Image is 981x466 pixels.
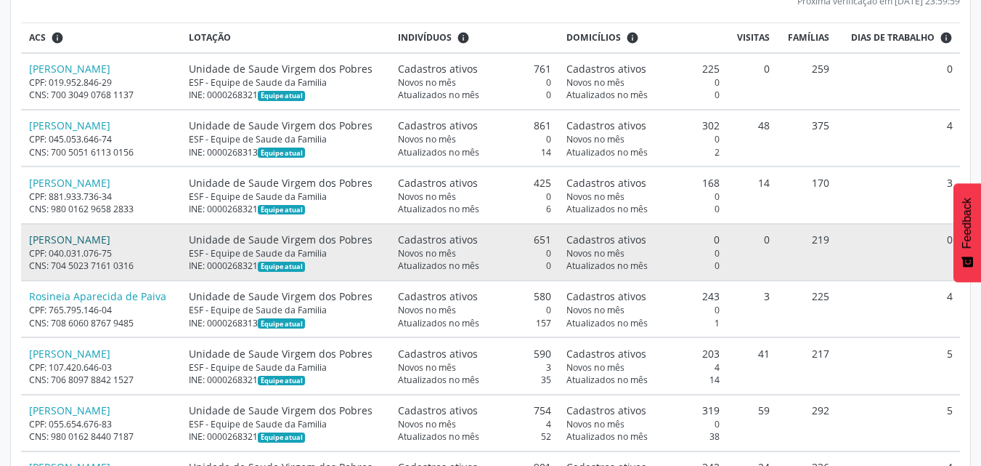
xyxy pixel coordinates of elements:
[189,403,383,418] div: Unidade de Saude Virgem dos Pobres
[29,418,174,430] div: CPF: 055.654.676-83
[29,190,174,203] div: CPF: 881.933.736-34
[566,260,648,272] span: Atualizados no mês
[51,31,64,44] i: ACSs que estiveram vinculados a uma UBS neste período, mesmo sem produtividade.
[566,203,720,215] div: 0
[398,430,479,443] span: Atualizados no mês
[398,430,551,443] div: 52
[566,232,646,247] span: Cadastros ativos
[189,247,383,260] div: ESF - Equipe de Saude da Familia
[189,418,383,430] div: ESF - Equipe de Saude da Familia
[189,430,383,443] div: INE: 0000268321
[398,118,478,133] span: Cadastros ativos
[398,133,551,145] div: 0
[398,190,551,203] div: 0
[566,289,646,304] span: Cadastros ativos
[29,304,174,316] div: CPF: 765.795.146-04
[566,418,624,430] span: Novos no mês
[29,361,174,374] div: CPF: 107.420.646-03
[398,203,551,215] div: 6
[29,76,174,89] div: CPF: 019.952.846-29
[778,395,837,451] td: 292
[566,430,648,443] span: Atualizados no mês
[837,110,960,166] td: 4
[566,203,648,215] span: Atualizados no mês
[851,31,935,44] span: Dias de trabalho
[778,23,837,53] th: Famílias
[189,61,383,76] div: Unidade de Saude Virgem dos Pobres
[29,347,110,361] a: [PERSON_NAME]
[258,433,305,443] span: Esta é a equipe atual deste Agente
[29,430,174,443] div: CNS: 980 0162 8440 7187
[398,260,479,272] span: Atualizados no mês
[398,76,551,89] div: 0
[29,133,174,145] div: CPF: 045.053.646-74
[29,31,46,44] span: ACS
[398,31,452,44] span: Indivíduos
[29,317,174,329] div: CNS: 708 6060 8767 9485
[837,337,960,394] td: 5
[398,304,456,316] span: Novos no mês
[258,262,305,272] span: Esta é a equipe atual deste Agente
[728,110,778,166] td: 48
[566,146,720,158] div: 2
[566,232,720,247] div: 0
[398,304,551,316] div: 0
[566,317,648,329] span: Atualizados no mês
[566,118,646,133] span: Cadastros ativos
[566,418,720,430] div: 0
[566,146,648,158] span: Atualizados no mês
[778,110,837,166] td: 375
[189,346,383,361] div: Unidade de Saude Virgem dos Pobres
[566,89,648,101] span: Atualizados no mês
[189,146,383,158] div: INE: 0000268313
[398,374,551,386] div: 35
[29,146,174,158] div: CNS: 700 5051 6113 0156
[398,89,551,101] div: 0
[728,23,778,53] th: Visitas
[398,374,479,386] span: Atualizados no mês
[258,318,305,329] span: Esta é a equipe atual deste Agente
[778,166,837,223] td: 170
[566,430,720,443] div: 38
[398,361,456,374] span: Novos no mês
[29,233,110,246] a: [PERSON_NAME]
[566,76,624,89] span: Novos no mês
[189,190,383,203] div: ESF - Equipe de Saude da Familia
[566,374,648,386] span: Atualizados no mês
[29,260,174,272] div: CNS: 704 5023 7161 0316
[398,232,551,247] div: 651
[398,133,456,145] span: Novos no mês
[29,374,174,386] div: CNS: 706 8097 8842 1527
[728,224,778,281] td: 0
[398,317,551,329] div: 157
[398,361,551,374] div: 3
[566,31,621,44] span: Domicílios
[566,374,720,386] div: 14
[566,361,720,374] div: 4
[728,166,778,223] td: 14
[189,89,383,101] div: INE: 0000268321
[189,232,383,247] div: Unidade de Saude Virgem dos Pobres
[566,190,624,203] span: Novos no mês
[189,317,383,329] div: INE: 0000268313
[398,146,551,158] div: 14
[189,118,383,133] div: Unidade de Saude Virgem dos Pobres
[258,205,305,215] span: Esta é a equipe atual deste Agente
[728,53,778,110] td: 0
[398,403,478,418] span: Cadastros ativos
[566,403,720,418] div: 319
[182,23,391,53] th: Lotação
[398,146,479,158] span: Atualizados no mês
[398,247,551,260] div: 0
[398,175,478,190] span: Cadastros ativos
[566,175,720,190] div: 168
[398,260,551,272] div: 0
[566,317,720,329] div: 1
[398,418,456,430] span: Novos no mês
[566,247,720,260] div: 0
[398,289,478,304] span: Cadastros ativos
[189,304,383,316] div: ESF - Equipe de Saude da Familia
[961,198,974,249] span: Feedback
[29,89,174,101] div: CNS: 700 3049 0768 1137
[29,203,174,215] div: CNS: 980 0162 9658 2833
